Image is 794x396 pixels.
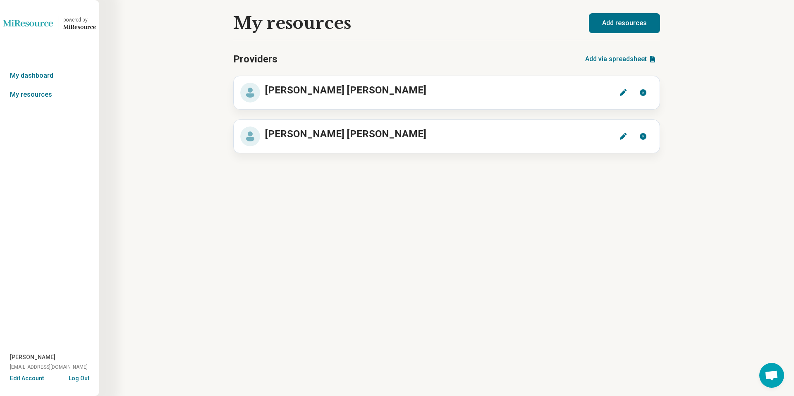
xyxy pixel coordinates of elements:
div: Open chat [759,363,784,388]
button: Edit Account [10,374,44,383]
img: Lions [3,13,53,33]
h2: Providers [233,52,277,67]
button: Add via spreadsheet [582,49,660,69]
p: [PERSON_NAME] [PERSON_NAME] [265,83,426,98]
a: Lionspowered by [3,13,96,33]
button: Log Out [69,374,89,381]
button: Add resources [589,13,660,33]
div: powered by [63,16,96,24]
span: [EMAIL_ADDRESS][DOMAIN_NAME] [10,363,88,371]
p: [PERSON_NAME] [PERSON_NAME] [265,126,426,141]
span: [PERSON_NAME] [10,353,55,362]
h1: My resources [233,14,351,33]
